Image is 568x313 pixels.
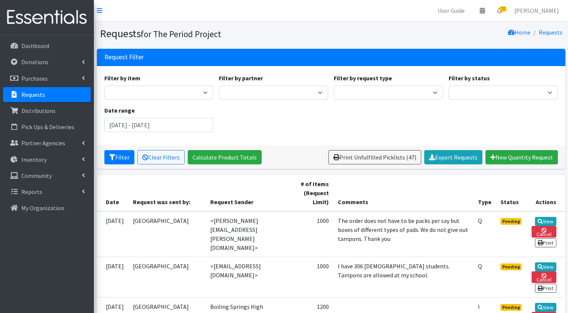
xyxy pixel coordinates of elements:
a: Cancel [532,226,556,238]
a: Community [3,168,91,183]
abbr: Quantity [478,262,482,270]
th: Actions [527,175,565,211]
a: Partner Agencies [3,135,91,150]
a: Export Requests [424,150,482,164]
th: Request Sender [206,175,296,211]
th: Comments [333,175,473,211]
button: Filter [104,150,134,164]
p: Requests [21,91,45,98]
a: Print [535,238,556,247]
a: Home [508,29,530,36]
a: Requests [3,87,91,102]
a: User Guide [432,3,471,18]
td: [GEOGRAPHIC_DATA] [128,211,206,257]
a: Print [535,284,556,293]
td: 1000 [296,257,333,297]
th: Type [473,175,496,211]
abbr: Quantity [478,217,482,224]
a: Cancel [532,271,556,283]
h1: Requests [100,27,328,40]
small: for The Period Project [141,29,221,39]
h3: Request Filter [104,53,144,61]
p: Reports [21,188,42,196]
td: 1000 [296,211,333,257]
p: Purchases [21,75,48,82]
a: Pick Ups & Deliveries [3,119,91,134]
p: Distributions [21,107,56,114]
a: Print Unfulfilled Picklists (47) [328,150,421,164]
td: [DATE] [97,257,128,297]
p: Partner Agencies [21,139,65,147]
td: [DATE] [97,211,128,257]
span: 72 [500,6,506,12]
th: Request was sent by: [128,175,206,211]
label: Filter by partner [219,74,263,83]
a: View [535,217,556,226]
p: Community [21,172,52,179]
a: 72 [491,3,508,18]
p: Dashboard [21,42,49,50]
a: Distributions [3,103,91,118]
td: [GEOGRAPHIC_DATA] [128,257,206,297]
td: I have 306 [DEMOGRAPHIC_DATA] students. Tampons are allowed at my school. [333,257,473,297]
th: Status [496,175,527,211]
td: <[EMAIL_ADDRESS][DOMAIN_NAME]> [206,257,296,297]
th: # of Items (Request Limit) [296,175,333,211]
label: Filter by status [449,74,490,83]
td: <[PERSON_NAME][EMAIL_ADDRESS][PERSON_NAME][DOMAIN_NAME]> [206,211,296,257]
img: HumanEssentials [3,5,91,30]
input: January 1, 2011 - December 31, 2011 [104,118,214,132]
label: Date range [104,106,135,115]
td: The order does not have to be packs per say but boxes of different types of pads. We do not give ... [333,211,473,257]
span: Pending [500,218,522,225]
abbr: Individual [478,303,480,310]
a: Purchases [3,71,91,86]
a: [PERSON_NAME] [508,3,565,18]
p: Pick Ups & Deliveries [21,123,74,131]
a: Inventory [3,152,91,167]
a: Reports [3,184,91,199]
a: View [535,303,556,312]
label: Filter by request type [334,74,392,83]
a: Dashboard [3,38,91,53]
a: Donations [3,54,91,69]
a: Requests [539,29,562,36]
a: Calculate Product Totals [188,150,262,164]
p: My Organization [21,204,64,212]
label: Filter by item [104,74,140,83]
p: Donations [21,58,48,66]
a: View [535,262,556,271]
span: Pending [500,304,522,311]
a: New Quantity Request [485,150,558,164]
p: Inventory [21,156,47,163]
th: Date [97,175,128,211]
a: Clear Filters [137,150,185,164]
span: Pending [500,263,522,270]
a: My Organization [3,200,91,215]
